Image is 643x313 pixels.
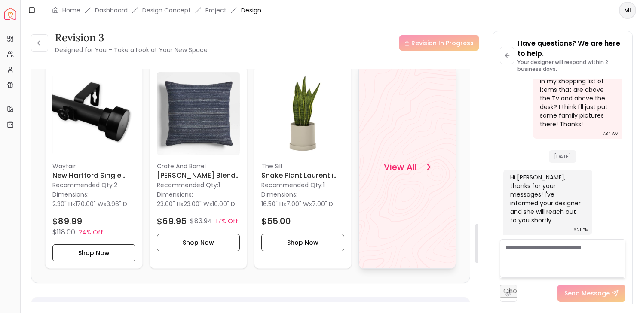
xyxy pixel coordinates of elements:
[52,162,135,170] p: Wayfair
[517,38,625,59] p: Have questions? We are here to help.
[261,72,344,155] img: Snake Plant Laurentii Hyde planter image
[45,65,143,269] a: New Hartford Single Curtain Rod imageWayfairNew Hartford Single Curtain RodRecommended Qty:2Dimen...
[540,34,613,128] div: Hi [PERSON_NAME]! Thank you for sending this. Is there anyway that you could that arrangement of ...
[286,200,309,208] span: 7.00" W
[52,170,135,181] h6: New Hartford Single Curtain Rod
[4,8,16,20] img: Spacejoy Logo
[190,216,212,226] p: $83.94
[216,217,238,225] p: 17% Off
[150,65,247,269] a: Vittoria Silk Blend Textured Deep Indigo Blue Throw Pillow Cover imageCrate And Barrel[PERSON_NAM...
[157,189,193,200] p: Dimensions:
[52,6,261,15] nav: breadcrumb
[157,200,235,208] p: x x
[52,189,89,200] p: Dimensions:
[52,72,135,155] img: New Hartford Single Curtain Rod image
[517,59,625,73] p: Your designer will respond within 2 business days.
[261,234,344,251] button: Shop Now
[358,65,456,269] a: View All
[52,227,75,237] p: $118.00
[254,65,352,269] div: Snake Plant Laurentii Hyde planter
[157,200,181,208] span: 23.00" H
[549,150,576,163] span: [DATE]
[157,72,240,155] img: Vittoria Silk Blend Textured Deep Indigo Blue Throw Pillow Cover image
[95,6,128,15] a: Dashboard
[52,244,135,261] button: Shop Now
[205,6,227,15] a: Project
[157,234,240,251] button: Shop Now
[55,46,208,54] small: Designed for You – Take a Look at Your New Space
[603,129,619,138] div: 7:34 AM
[384,161,417,173] h4: View All
[261,162,344,170] p: The Sill
[142,6,191,15] li: Design Concept
[52,215,82,227] h4: $89.99
[312,200,333,208] span: 7.00" D
[619,2,636,19] button: MI
[510,173,584,225] div: Hi [PERSON_NAME], thanks for your messages! I've informed your designer and she will reach out to...
[75,200,104,208] span: 170.00" W
[261,170,344,181] h6: Snake Plant Laurentii Hyde planter
[157,215,187,227] h4: $69.95
[261,200,333,208] p: x x
[184,200,209,208] span: 23.00" W
[157,170,240,181] h6: [PERSON_NAME] Blend Textured Deep Indigo Blue Throw Pillow Cover
[150,65,247,269] div: Vittoria Silk Blend Textured Deep Indigo Blue Throw Pillow Cover
[79,228,103,237] p: 24% Off
[62,6,80,15] a: Home
[107,200,127,208] span: 3.96" D
[261,181,344,189] p: Recommended Qty: 1
[52,181,135,189] p: Recommended Qty: 2
[55,31,208,45] h3: Revision 3
[52,200,72,208] span: 2.30" H
[157,181,240,189] p: Recommended Qty: 1
[157,162,240,170] p: Crate And Barrel
[261,215,291,227] h4: $55.00
[261,200,283,208] span: 16.50" H
[52,200,127,208] p: x x
[620,3,635,18] span: MI
[212,200,235,208] span: 10.00" D
[241,6,261,15] span: Design
[254,65,352,269] a: Snake Plant Laurentii Hyde planter imageThe SillSnake Plant Laurentii Hyde planterRecommended Qty...
[45,65,143,269] div: New Hartford Single Curtain Rod
[4,8,16,20] a: Spacejoy
[261,189,297,200] p: Dimensions:
[573,225,589,234] div: 6:21 PM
